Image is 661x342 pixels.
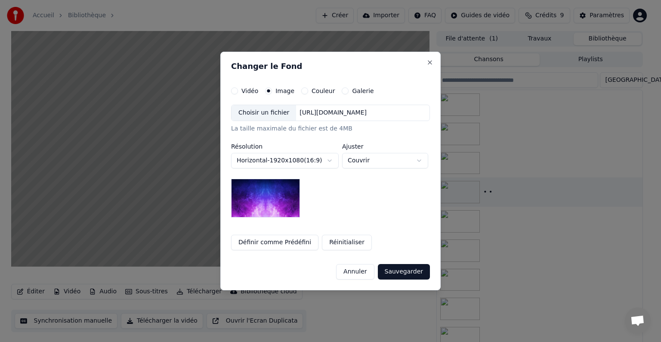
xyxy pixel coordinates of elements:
label: Ajuster [342,143,428,149]
button: Réinitialiser [322,235,372,250]
button: Annuler [336,264,374,280]
h2: Changer le Fond [231,62,430,70]
div: [URL][DOMAIN_NAME] [296,109,370,117]
label: Couleur [312,88,335,94]
label: Galerie [352,88,374,94]
label: Image [275,88,294,94]
div: Choisir un fichier [232,105,296,121]
button: Sauvegarder [378,264,430,280]
label: Résolution [231,143,339,149]
label: Vidéo [241,88,258,94]
div: La taille maximale du fichier est de 4MB [231,124,430,133]
button: Définir comme Prédéfini [231,235,318,250]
